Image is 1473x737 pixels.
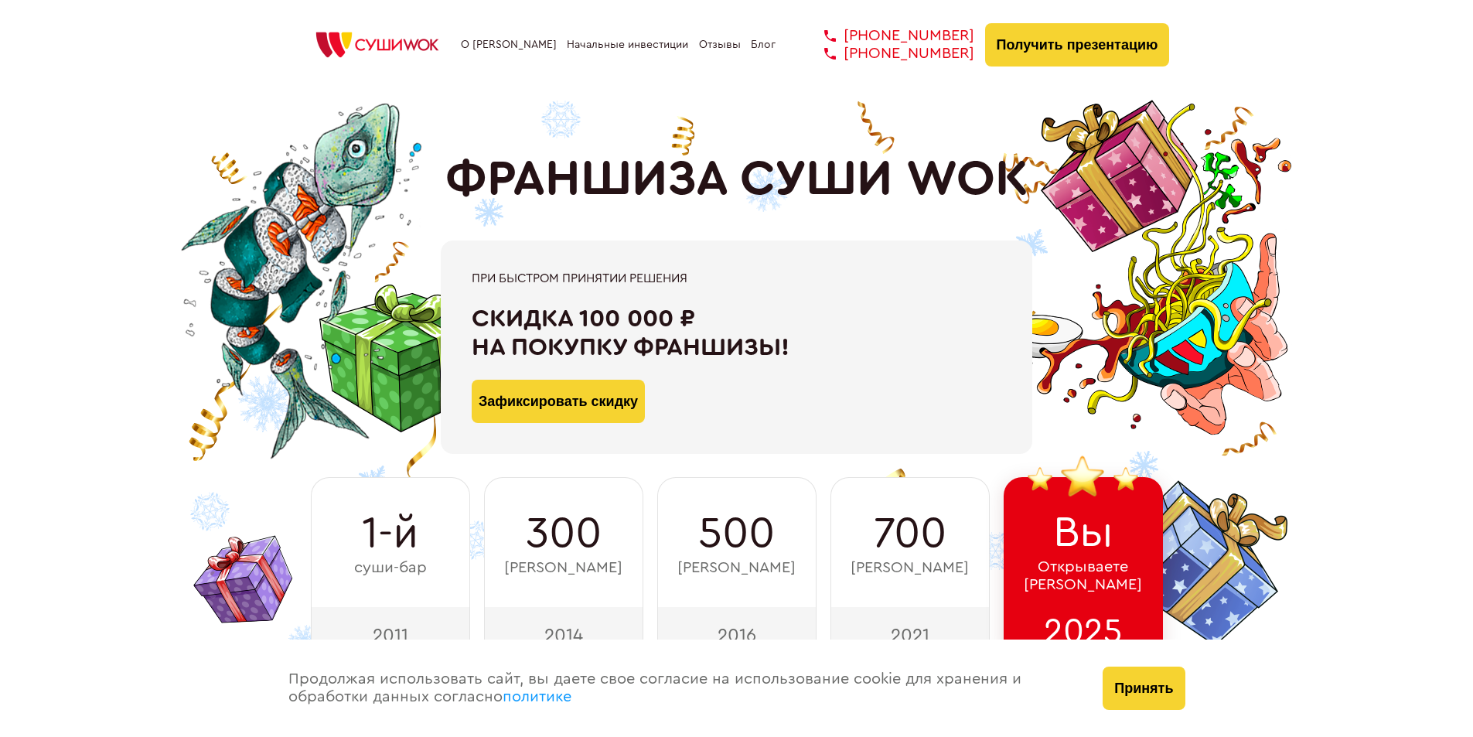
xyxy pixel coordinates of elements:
a: Блог [751,39,776,51]
span: суши-бар [354,559,427,577]
div: 2014 [484,607,643,663]
a: Начальные инвестиции [567,39,688,51]
div: 2025 [1004,607,1163,663]
div: 2011 [311,607,470,663]
a: О [PERSON_NAME] [461,39,557,51]
span: Вы [1053,508,1113,558]
div: 2021 [830,607,990,663]
a: политике [503,689,571,705]
span: 500 [698,509,775,558]
h1: ФРАНШИЗА СУШИ WOK [445,151,1028,208]
button: Принять [1103,667,1185,710]
span: 700 [874,509,946,558]
span: [PERSON_NAME] [504,559,622,577]
div: Продолжая использовать сайт, вы даете свое согласие на использование cookie для хранения и обрабо... [273,640,1088,737]
span: [PERSON_NAME] [851,559,969,577]
a: [PHONE_NUMBER] [801,45,974,63]
span: 1-й [362,509,418,558]
span: 300 [526,509,602,558]
span: [PERSON_NAME] [677,559,796,577]
span: Открываете [PERSON_NAME] [1024,558,1142,594]
div: 2016 [657,607,817,663]
a: [PHONE_NUMBER] [801,27,974,45]
a: Отзывы [699,39,741,51]
img: СУШИWOK [304,28,451,62]
div: Скидка 100 000 ₽ на покупку франшизы! [472,305,1001,362]
button: Зафиксировать скидку [472,380,645,423]
button: Получить презентацию [985,23,1170,67]
div: При быстром принятии решения [472,271,1001,285]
